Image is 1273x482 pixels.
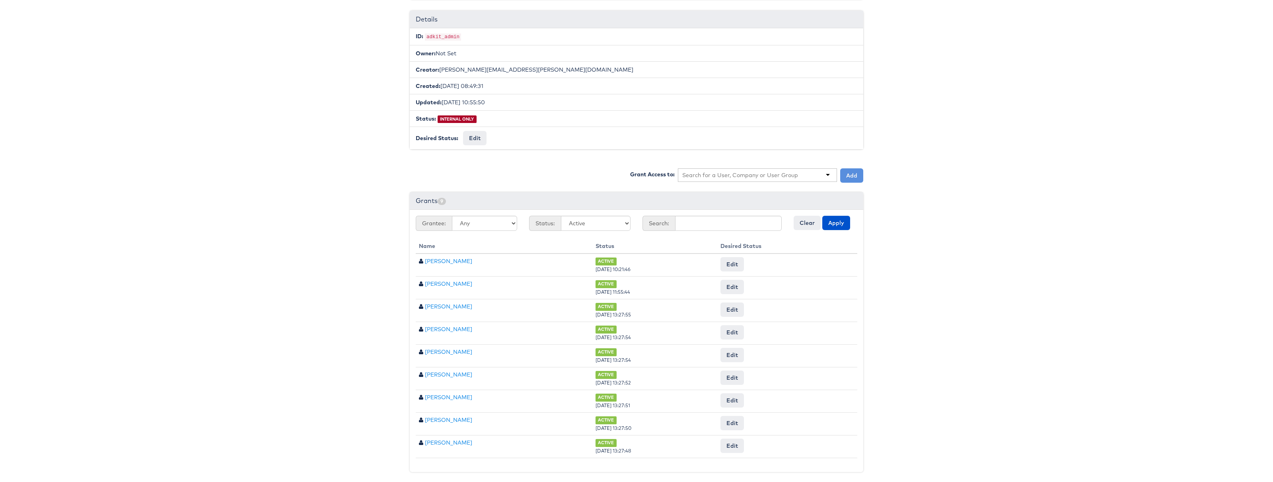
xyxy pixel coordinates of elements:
[419,258,423,264] span: User
[419,349,423,355] span: User
[419,304,423,309] span: User
[642,216,675,231] span: Search:
[416,239,592,254] th: Name
[425,348,472,355] a: [PERSON_NAME]
[596,439,617,447] span: ACTIVE
[794,216,821,230] button: Clear
[410,45,863,62] li: Not Set
[596,394,617,401] span: ACTIVE
[630,170,675,178] label: Grant Access to:
[529,216,561,231] span: Status:
[596,380,631,386] span: [DATE] 13:27:52
[416,216,452,231] span: Grantee:
[596,280,617,288] span: ACTIVE
[438,198,446,205] span: 9
[596,312,631,318] span: [DATE] 13:27:55
[463,131,487,145] button: Edit
[416,99,442,106] b: Updated:
[410,94,863,111] li: [DATE] 10:55:50
[419,440,423,445] span: User
[596,425,631,431] span: [DATE] 13:27:50
[416,135,458,142] b: Desired Status:
[438,115,477,123] span: INTERNAL ONLY
[410,192,863,210] div: Grants
[419,417,423,423] span: User
[720,302,744,317] button: Edit
[596,326,617,333] span: ACTIVE
[425,439,472,446] a: [PERSON_NAME]
[596,303,617,310] span: ACTIVE
[720,371,744,385] button: Edit
[717,239,857,254] th: Desired Status
[596,266,631,272] span: [DATE] 10:21:46
[419,281,423,287] span: User
[592,239,717,254] th: Status
[419,372,423,377] span: User
[720,393,744,408] button: Edit
[425,33,461,41] code: adkit_admin
[596,371,617,379] span: ACTIVE
[419,326,423,332] span: User
[720,325,744,340] button: Edit
[720,257,744,271] button: Edit
[425,258,472,265] a: [PERSON_NAME]
[596,348,617,356] span: ACTIVE
[720,348,744,362] button: Edit
[416,115,436,122] b: Status:
[596,258,617,265] span: ACTIVE
[840,168,863,183] button: Add
[682,171,798,179] input: Search for a User, Company or User Group
[419,394,423,400] span: User
[425,326,472,333] a: [PERSON_NAME]
[425,416,472,423] a: [PERSON_NAME]
[720,280,744,294] button: Edit
[596,416,617,424] span: ACTIVE
[410,11,863,28] div: Details
[720,416,744,430] button: Edit
[410,78,863,94] li: [DATE] 08:49:31
[416,82,440,90] b: Created:
[596,334,631,340] span: [DATE] 13:27:54
[822,216,850,230] button: Apply
[425,303,472,310] a: [PERSON_NAME]
[596,448,631,454] span: [DATE] 13:27:48
[596,357,631,363] span: [DATE] 13:27:54
[596,402,630,408] span: [DATE] 13:27:51
[720,439,744,453] button: Edit
[416,50,436,57] b: Owner:
[416,33,423,40] b: ID:
[425,371,472,378] a: [PERSON_NAME]
[596,289,630,295] span: [DATE] 11:55:44
[410,61,863,78] li: [PERSON_NAME][EMAIL_ADDRESS][PERSON_NAME][DOMAIN_NAME]
[416,66,439,73] b: Creator:
[425,394,472,401] a: [PERSON_NAME]
[425,280,472,287] a: [PERSON_NAME]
